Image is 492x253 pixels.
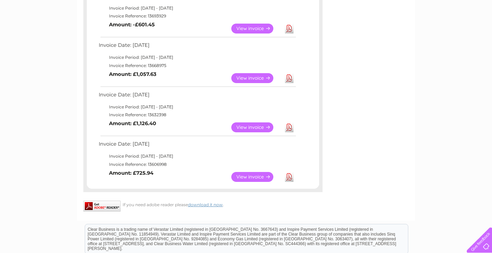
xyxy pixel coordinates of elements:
div: If you need adobe reader please . [83,201,323,207]
td: Invoice Reference: 13606998 [97,160,297,169]
a: Energy [389,29,404,34]
td: Invoice Period: [DATE] - [DATE] [97,4,297,12]
td: Invoice Date: [DATE] [97,139,297,152]
div: Clear Business is a trading name of Verastar Limited (registered in [GEOGRAPHIC_DATA] No. 3667643... [85,4,408,33]
b: Amount: £1,057.63 [109,71,156,77]
td: Invoice Date: [DATE] [97,41,297,53]
td: Invoice Period: [DATE] - [DATE] [97,103,297,111]
a: 0333 014 3131 [363,3,410,12]
a: View [231,172,282,182]
a: View [231,122,282,132]
td: Invoice Date: [DATE] [97,90,297,103]
a: Telecoms [408,29,428,34]
td: Invoice Reference: 13632398 [97,111,297,119]
a: Download [285,24,293,34]
td: Invoice Reference: 13668975 [97,62,297,70]
td: Invoice Period: [DATE] - [DATE] [97,53,297,62]
a: Download [285,172,293,182]
a: View [231,24,282,34]
img: logo.png [17,18,52,39]
a: Download [285,73,293,83]
b: Amount: £725.94 [109,170,153,176]
b: Amount: -£601.45 [109,22,155,28]
a: Log out [469,29,486,34]
a: Contact [447,29,463,34]
a: Water [372,29,385,34]
td: Invoice Reference: 13693929 [97,12,297,20]
a: View [231,73,282,83]
b: Amount: £1,126.40 [109,120,156,126]
a: Blog [433,29,442,34]
a: Download [285,122,293,132]
a: download it now [188,202,223,207]
td: Invoice Period: [DATE] - [DATE] [97,152,297,160]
